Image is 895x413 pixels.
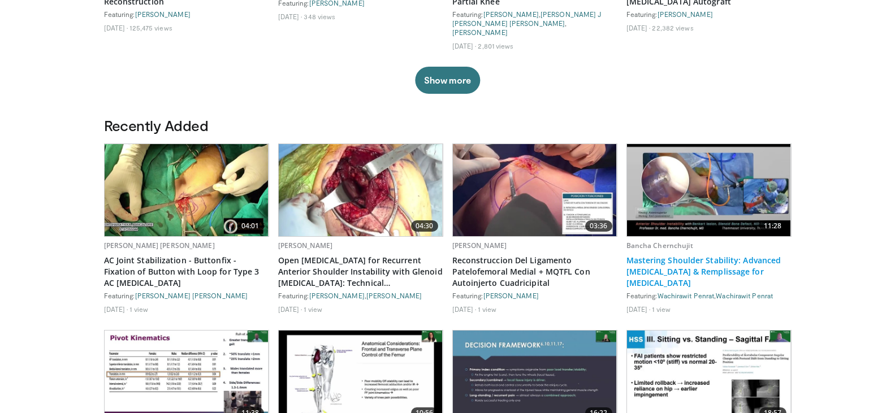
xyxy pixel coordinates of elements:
span: 04:01 [237,220,264,232]
img: 48f6f21f-43ea-44b1-a4e1-5668875d038e.620x360_q85_upscale.jpg [453,144,617,236]
li: 1 view [129,305,148,314]
li: [DATE] [452,41,477,50]
a: [PERSON_NAME] [PERSON_NAME] [135,292,248,299]
li: [DATE] [278,12,302,21]
div: Featuring: [452,291,617,300]
a: Reconstruccion Del Ligamento Patelofemoral Medial + MQTFL Con Autoinjerto Cuadricipital [452,255,617,289]
li: 1 view [478,305,496,314]
li: 1 view [652,305,671,314]
li: 125,475 views [129,23,172,32]
li: 2,801 views [478,41,513,50]
li: [DATE] [278,305,302,314]
a: 11:28 [627,144,791,236]
button: Show more [415,67,480,94]
a: [PERSON_NAME] J [PERSON_NAME] [PERSON_NAME] [452,10,602,27]
li: [DATE] [104,23,128,32]
a: [PERSON_NAME] [135,10,191,18]
a: Bancha Chernchujit [626,241,693,250]
li: [DATE] [626,23,651,32]
img: c2f644dc-a967-485d-903d-283ce6bc3929.620x360_q85_upscale.jpg [105,144,269,236]
li: 348 views [304,12,335,21]
a: Mastering Shoulder Stability: Advanced [MEDICAL_DATA] & Remplissage for [MEDICAL_DATA] [626,255,792,289]
div: Featuring: , [278,291,443,300]
a: [PERSON_NAME] [452,241,507,250]
li: [DATE] [626,305,651,314]
a: Wachirawit Penrat [716,292,773,299]
a: [PERSON_NAME] [309,292,365,299]
a: [PERSON_NAME] [278,241,333,250]
a: [PERSON_NAME] [PERSON_NAME] [104,241,215,250]
div: Featuring: [104,10,269,19]
a: Wachirawit Penrat [658,292,715,299]
a: [PERSON_NAME] [483,10,539,18]
img: 12bfd8a1-61c9-4857-9f26-c8a25e8997c8.620x360_q85_upscale.jpg [627,144,791,236]
div: Featuring: , , [452,10,617,37]
a: AC Joint Stabilization - Buttonfix - Fixation of Button with Loop for Type 3 AC [MEDICAL_DATA] [104,255,269,289]
span: 03:36 [585,220,612,232]
a: [PERSON_NAME] [483,292,539,299]
a: 04:30 [279,144,443,236]
a: [PERSON_NAME] [366,292,422,299]
span: 04:30 [411,220,438,232]
a: 04:01 [105,144,269,236]
li: 1 view [304,305,322,314]
span: 11:28 [759,220,786,232]
div: Featuring: [104,291,269,300]
a: Open [MEDICAL_DATA] for Recurrent Anterior Shoulder Instability with Glenoid [MEDICAL_DATA]: Tech... [278,255,443,289]
a: [PERSON_NAME] [452,28,508,36]
a: 03:36 [453,144,617,236]
a: [PERSON_NAME] [658,10,713,18]
div: Featuring: , [626,291,792,300]
li: [DATE] [452,305,477,314]
h3: Recently Added [104,116,792,134]
li: 22,382 views [652,23,693,32]
div: Featuring: [626,10,792,19]
img: 2b2da37e-a9b6-423e-b87e-b89ec568d167.620x360_q85_upscale.jpg [279,144,443,236]
li: [DATE] [104,305,128,314]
